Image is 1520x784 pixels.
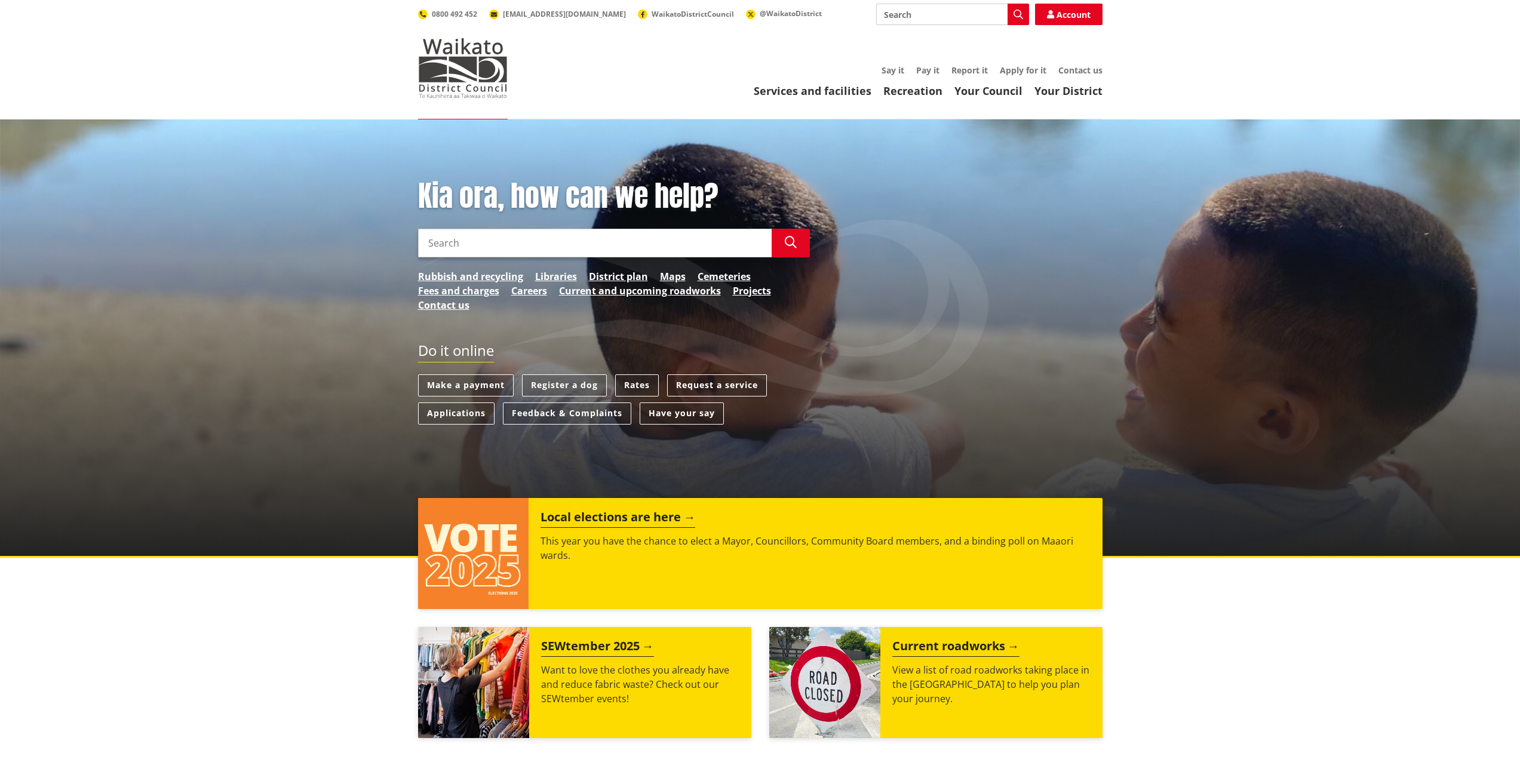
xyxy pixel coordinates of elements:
[503,9,626,19] span: [EMAIL_ADDRESS][DOMAIN_NAME]
[954,84,1022,98] a: Your Council
[418,374,514,396] a: Make a payment
[1034,84,1103,98] a: Your District
[951,64,988,76] a: Report it
[418,269,523,284] a: Rubbish and recycling
[432,9,477,19] span: 0800 492 452
[883,84,942,98] a: Recreation
[760,8,822,19] span: @WaikatoDistrict
[698,269,751,284] a: Cemeteries
[418,38,508,98] img: Waikato District Council - Te Kaunihera aa Takiwaa o Waikato
[1058,64,1103,76] a: Contact us
[733,284,771,298] a: Projects
[876,4,1029,25] input: Search input
[667,374,767,396] a: Request a service
[418,498,529,609] img: Vote 2025
[640,402,724,425] a: Have your say
[418,402,495,425] a: Applications
[1000,64,1046,76] a: Apply for it
[418,229,772,257] input: Search input
[754,84,871,98] a: Services and facilities
[892,663,1091,706] p: View a list of road roadworks taking place in the [GEOGRAPHIC_DATA] to help you plan your journey.
[418,342,494,363] h2: Do it online
[769,627,1103,738] a: Current roadworks View a list of road roadworks taking place in the [GEOGRAPHIC_DATA] to help you...
[589,269,648,284] a: District plan
[541,639,654,657] h2: SEWtember 2025
[541,663,739,706] p: Want to love the clothes you already have and reduce fabric waste? Check out our SEWtember events!
[541,510,695,528] h2: Local elections are here
[916,64,939,76] a: Pay it
[652,9,734,19] span: WaikatoDistrictCouncil
[535,269,577,284] a: Libraries
[892,639,1020,657] h2: Current roadworks
[418,498,1103,609] a: Local elections are here This year you have the chance to elect a Mayor, Councillors, Community B...
[541,534,1090,562] p: This year you have the chance to elect a Mayor, Councillors, Community Board members, and a bindi...
[418,9,477,19] a: 0800 492 452
[559,284,721,298] a: Current and upcoming roadworks
[769,627,880,738] img: Road closed sign
[503,402,631,425] a: Feedback & Complaints
[660,269,686,284] a: Maps
[418,298,469,312] a: Contact us
[511,284,547,298] a: Careers
[418,284,499,298] a: Fees and charges
[638,9,734,19] a: WaikatoDistrictCouncil
[489,9,626,19] a: [EMAIL_ADDRESS][DOMAIN_NAME]
[418,627,751,738] a: SEWtember 2025 Want to love the clothes you already have and reduce fabric waste? Check out our S...
[882,64,904,76] a: Say it
[418,179,810,214] h1: Kia ora, how can we help?
[522,374,607,396] a: Register a dog
[1035,4,1103,25] a: Account
[746,8,822,19] a: @WaikatoDistrict
[615,374,659,396] a: Rates
[418,627,529,738] img: SEWtember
